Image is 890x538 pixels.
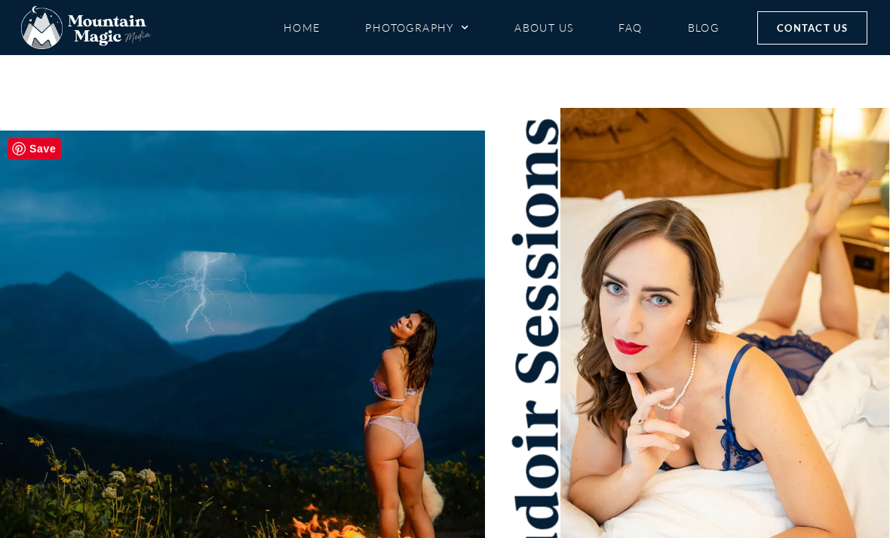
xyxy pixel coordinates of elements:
span: Save [8,138,61,159]
img: Mountain Magic Media photography logo Crested Butte Photographer [21,6,151,50]
a: About Us [514,14,573,41]
a: Blog [688,14,720,41]
a: Photography [365,14,469,41]
a: Contact Us [757,11,867,45]
a: Home [284,14,321,41]
nav: Menu [284,14,720,41]
span: Contact Us [777,20,848,36]
a: FAQ [618,14,642,41]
